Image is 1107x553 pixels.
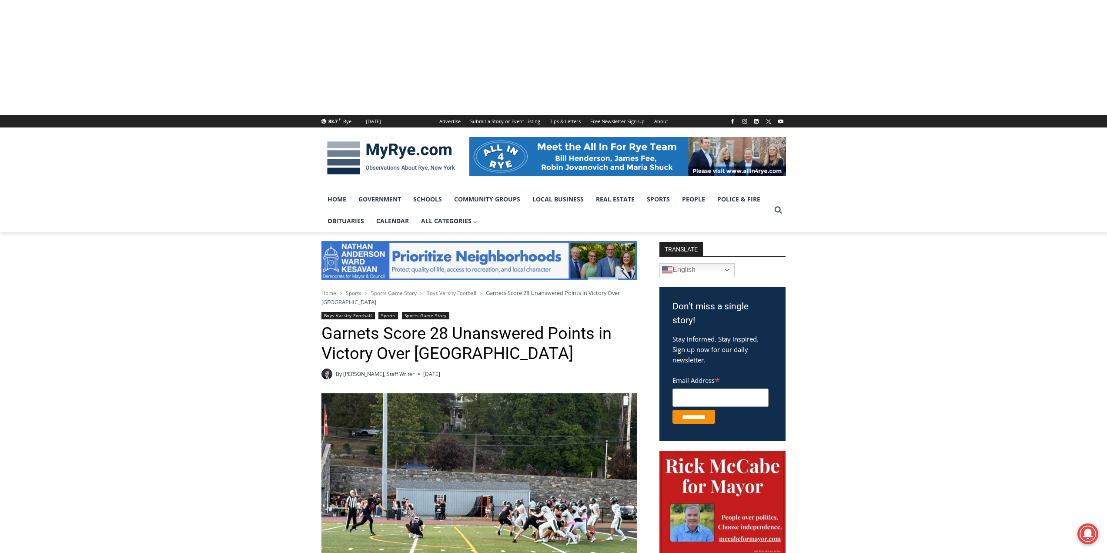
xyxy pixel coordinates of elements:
[321,289,620,305] span: Garnets Score 28 Unanswered Points in Victory Over [GEOGRAPHIC_DATA]
[641,188,676,210] a: Sports
[421,216,478,226] span: All Categories
[365,290,368,296] span: >
[672,300,773,327] h3: Don't miss a single story!
[480,290,482,296] span: >
[770,202,786,218] button: View Search Form
[469,137,786,176] img: All in for Rye
[526,188,590,210] a: Local Business
[420,290,423,296] span: >
[340,290,342,296] span: >
[321,324,637,363] h1: Garnets Score 28 Unanswered Points in Victory Over [GEOGRAPHIC_DATA]
[435,115,465,127] a: Advertise
[321,135,461,181] img: MyRye.com
[321,288,637,306] nav: Breadcrumbs
[590,188,641,210] a: Real Estate
[321,188,352,210] a: Home
[321,312,375,319] a: Boys Varsity Football
[672,334,773,365] p: Stay informed. Stay inspired. Sign up now for our daily newsletter.
[465,115,545,127] a: Submit a Story or Event Listing
[366,117,381,125] div: [DATE]
[407,188,448,210] a: Schools
[378,312,398,319] a: Sports
[343,117,351,125] div: Rye
[321,188,770,232] nav: Primary Navigation
[711,188,766,210] a: Police & Fire
[435,115,673,127] nav: Secondary Navigation
[339,117,341,121] span: F
[672,372,769,387] label: Email Address
[649,115,673,127] a: About
[751,116,762,127] a: Linkedin
[727,116,738,127] a: Facebook
[321,369,332,379] a: Author image
[321,369,332,379] img: Charlie Morris headshot PROFESSIONAL HEADSHOT
[739,116,750,127] a: Instagram
[402,312,449,319] a: Sports Game Story
[659,242,703,256] strong: TRANSLATE
[370,210,415,232] a: Calendar
[336,370,342,378] span: By
[659,263,735,277] a: English
[585,115,649,127] a: Free Newsletter Sign Up
[662,265,672,275] img: en
[328,118,338,124] span: 83.7
[448,188,526,210] a: Community Groups
[676,188,711,210] a: People
[776,116,786,127] a: YouTube
[371,289,417,297] a: Sports Game Story
[415,210,484,232] a: All Categories
[321,210,370,232] a: Obituaries
[423,370,440,378] time: [DATE]
[343,370,415,378] a: [PERSON_NAME], Staff Writer
[346,289,361,297] a: Sports
[545,115,585,127] a: Tips & Letters
[426,289,476,297] a: Boys Varsity Football
[321,289,336,297] a: Home
[352,188,407,210] a: Government
[763,116,774,127] a: X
